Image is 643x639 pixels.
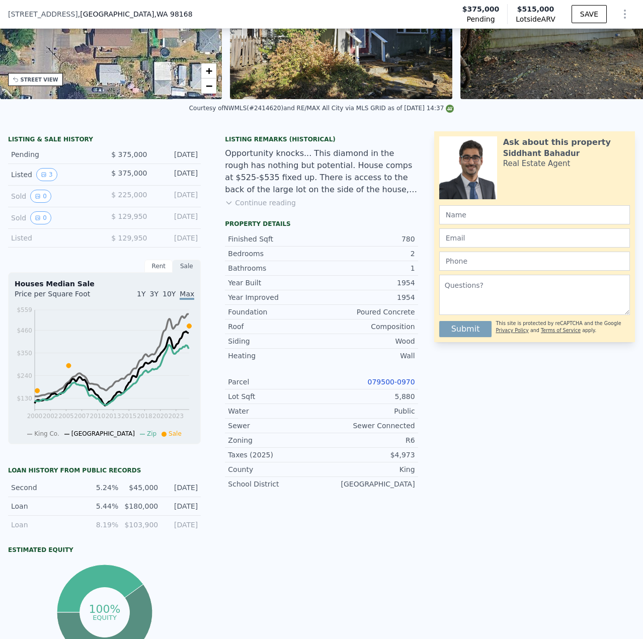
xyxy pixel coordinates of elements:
[93,613,117,621] tspan: equity
[322,464,415,474] div: King
[111,234,147,242] span: $ 129,950
[155,168,198,181] div: [DATE]
[17,327,32,334] tspan: $460
[615,4,635,24] button: Show Options
[467,14,495,24] span: Pending
[228,479,322,489] div: School District
[572,5,607,23] button: SAVE
[17,372,32,379] tspan: $240
[228,406,322,416] div: Water
[169,430,182,437] span: Sale
[201,63,216,78] a: Zoom in
[11,149,97,159] div: Pending
[503,148,580,158] div: Siddhant Bahadur
[228,351,322,361] div: Heating
[322,322,415,332] div: Composition
[34,430,59,437] span: King Co.
[90,413,106,420] tspan: 2010
[439,252,630,271] input: Phone
[8,466,201,474] div: Loan history from public records
[163,290,176,298] span: 10Y
[36,168,57,181] button: View historical data
[228,292,322,302] div: Year Improved
[228,377,322,387] div: Parcel
[11,168,97,181] div: Listed
[541,328,581,333] a: Terms of Service
[106,413,121,420] tspan: 2013
[124,501,158,511] div: $180,000
[228,307,322,317] div: Foundation
[17,306,32,313] tspan: $559
[322,336,415,346] div: Wood
[368,378,415,386] a: 079500-0970
[8,9,78,19] span: [STREET_ADDRESS]
[111,169,147,177] span: $ 375,000
[228,322,322,332] div: Roof
[150,290,158,298] span: 3Y
[21,76,58,84] div: STREET VIEW
[228,464,322,474] div: County
[228,421,322,431] div: Sewer
[322,307,415,317] div: Poured Concrete
[517,5,554,13] span: $515,000
[164,483,198,493] div: [DATE]
[180,290,194,300] span: Max
[446,105,454,113] img: NWMLS Logo
[164,501,198,511] div: [DATE]
[78,9,193,19] span: , [GEOGRAPHIC_DATA]
[155,211,198,224] div: [DATE]
[322,479,415,489] div: [GEOGRAPHIC_DATA]
[225,220,418,228] div: Property details
[206,64,212,77] span: +
[228,391,322,402] div: Lot Sqft
[169,413,184,420] tspan: 2023
[322,406,415,416] div: Public
[225,135,418,143] div: Listing Remarks (Historical)
[439,205,630,224] input: Name
[11,190,97,203] div: Sold
[58,413,74,420] tspan: 2005
[228,278,322,288] div: Year Built
[496,328,528,333] a: Privacy Policy
[322,391,415,402] div: 5,880
[322,351,415,361] div: Wall
[225,147,418,196] div: Opportunity knocks... This diamond in the rough has nothing but potential. House comps at $525-$5...
[17,350,32,357] tspan: $350
[516,14,555,24] span: Lotside ARV
[228,249,322,259] div: Bedrooms
[228,435,322,445] div: Zoning
[322,421,415,431] div: Sewer Connected
[8,135,201,145] div: LISTING & SALE HISTORY
[89,603,120,615] tspan: 100%
[111,150,147,158] span: $ 375,000
[11,211,97,224] div: Sold
[137,290,145,298] span: 1Y
[322,435,415,445] div: R6
[155,233,198,243] div: [DATE]
[43,413,58,420] tspan: 2002
[503,136,611,148] div: Ask about this property
[201,78,216,94] a: Zoom out
[152,413,168,420] tspan: 2020
[8,546,201,554] div: Estimated Equity
[462,4,500,14] span: $375,000
[144,260,173,273] div: Rent
[30,190,51,203] button: View historical data
[11,520,78,530] div: Loan
[155,149,198,159] div: [DATE]
[322,278,415,288] div: 1954
[74,413,90,420] tspan: 2007
[11,233,97,243] div: Listed
[164,520,198,530] div: [DATE]
[189,105,454,112] div: Courtesy of NWMLS (#2414620) and RE/MAX All City via MLS GRID as of [DATE] 14:37
[147,430,156,437] span: Zip
[30,211,51,224] button: View historical data
[503,158,571,169] div: Real Estate Agent
[439,228,630,248] input: Email
[322,234,415,244] div: 780
[11,483,78,493] div: Second
[85,520,118,530] div: 8.19%
[71,430,135,437] span: [GEOGRAPHIC_DATA]
[11,501,78,511] div: Loan
[121,413,137,420] tspan: 2015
